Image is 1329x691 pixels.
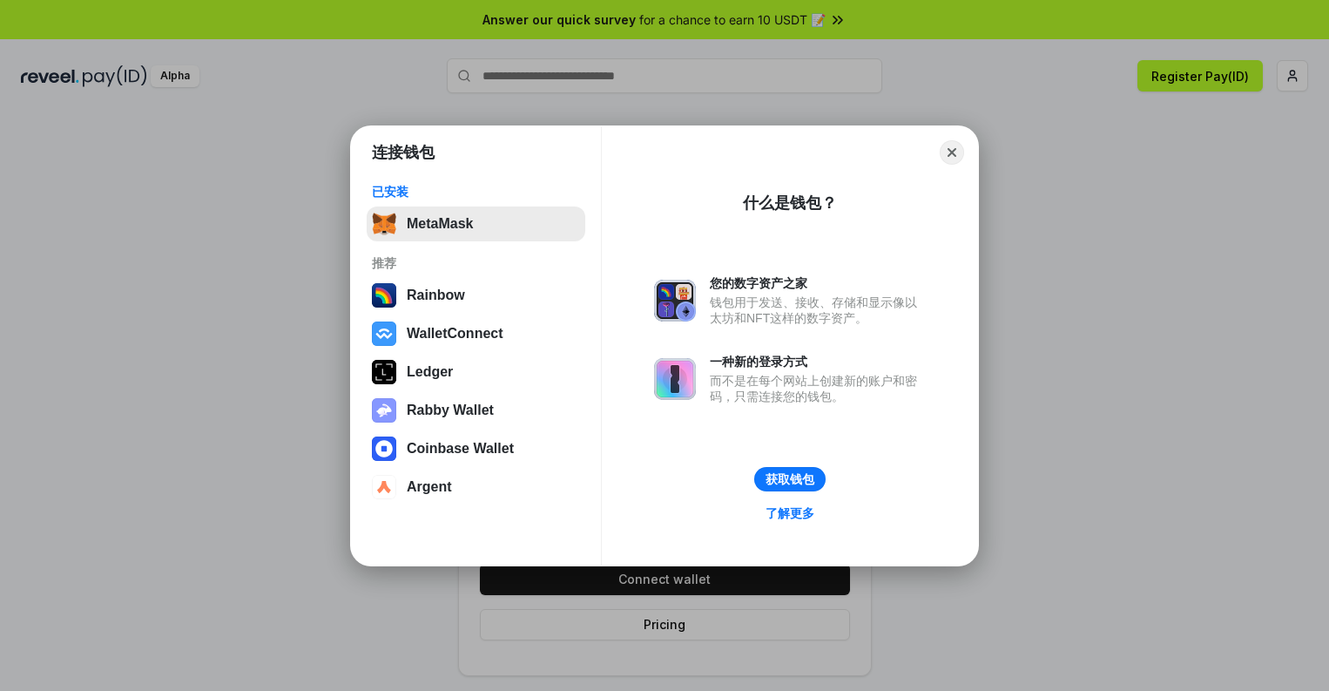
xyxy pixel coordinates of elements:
div: Argent [407,479,452,495]
img: svg+xml,%3Csvg%20width%3D%22120%22%20height%3D%22120%22%20viewBox%3D%220%200%20120%20120%22%20fil... [372,283,396,308]
h1: 连接钱包 [372,142,435,163]
div: WalletConnect [407,326,503,342]
img: svg+xml,%3Csvg%20fill%3D%22none%22%20height%3D%2233%22%20viewBox%3D%220%200%2035%2033%22%20width%... [372,212,396,236]
div: 什么是钱包？ [743,193,837,213]
div: Rainbow [407,288,465,303]
button: Argent [367,470,585,505]
div: Ledger [407,364,453,380]
img: svg+xml,%3Csvg%20xmlns%3D%22http%3A%2F%2Fwww.w3.org%2F2000%2Fsvg%22%20fill%3D%22none%22%20viewBox... [654,358,696,400]
img: svg+xml,%3Csvg%20xmlns%3D%22http%3A%2F%2Fwww.w3.org%2F2000%2Fsvg%22%20fill%3D%22none%22%20viewBox... [654,280,696,322]
div: Coinbase Wallet [407,441,514,457]
div: 一种新的登录方式 [710,354,926,369]
img: svg+xml,%3Csvg%20xmlns%3D%22http%3A%2F%2Fwww.w3.org%2F2000%2Fsvg%22%20fill%3D%22none%22%20viewBox... [372,398,396,423]
button: Close [940,140,964,165]
img: svg+xml,%3Csvg%20width%3D%2228%22%20height%3D%2228%22%20viewBox%3D%220%200%2028%2028%22%20fill%3D... [372,437,396,461]
a: 了解更多 [755,502,825,525]
button: WalletConnect [367,316,585,351]
img: svg+xml,%3Csvg%20width%3D%2228%22%20height%3D%2228%22%20viewBox%3D%220%200%2028%2028%22%20fill%3D... [372,322,396,346]
button: Coinbase Wallet [367,431,585,466]
div: 推荐 [372,255,580,271]
div: 您的数字资产之家 [710,275,926,291]
div: 钱包用于发送、接收、存储和显示像以太坊和NFT这样的数字资产。 [710,295,926,326]
button: Rainbow [367,278,585,313]
div: Rabby Wallet [407,403,494,418]
div: 已安装 [372,184,580,200]
div: 了解更多 [766,505,814,521]
div: 而不是在每个网站上创建新的账户和密码，只需连接您的钱包。 [710,373,926,404]
div: 获取钱包 [766,471,814,487]
div: MetaMask [407,216,473,232]
img: svg+xml,%3Csvg%20xmlns%3D%22http%3A%2F%2Fwww.w3.org%2F2000%2Fsvg%22%20width%3D%2228%22%20height%3... [372,360,396,384]
img: svg+xml,%3Csvg%20width%3D%2228%22%20height%3D%2228%22%20viewBox%3D%220%200%2028%2028%22%20fill%3D... [372,475,396,499]
button: Ledger [367,355,585,390]
button: Rabby Wallet [367,393,585,428]
button: 获取钱包 [754,467,826,491]
button: MetaMask [367,207,585,241]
